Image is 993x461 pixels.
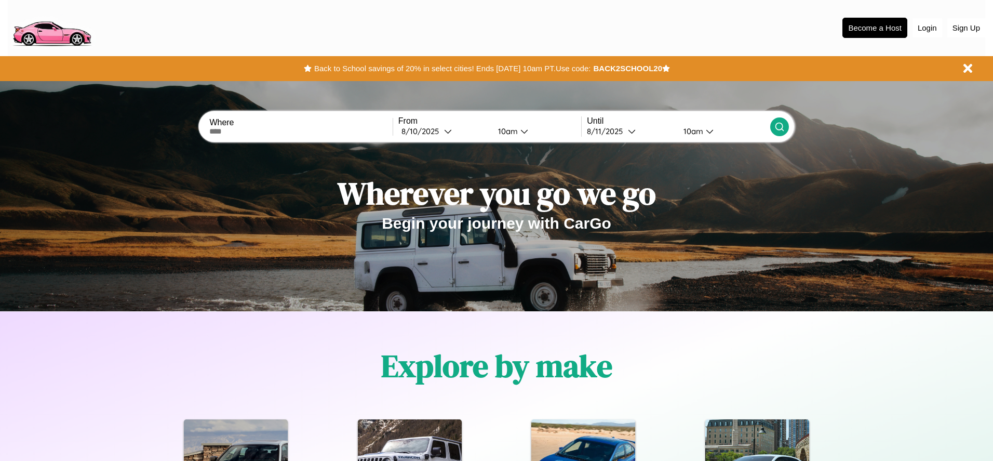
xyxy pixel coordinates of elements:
div: 10am [493,126,520,136]
img: logo [8,5,96,49]
label: Where [209,118,392,127]
label: Until [587,116,770,126]
label: From [398,116,581,126]
h1: Explore by make [381,345,612,387]
button: Become a Host [842,18,907,38]
div: 10am [678,126,706,136]
div: 8 / 10 / 2025 [401,126,444,136]
button: Login [913,18,942,37]
button: Back to School savings of 20% in select cities! Ends [DATE] 10am PT.Use code: [312,61,593,76]
button: 10am [675,126,770,137]
div: 8 / 11 / 2025 [587,126,628,136]
button: 10am [490,126,581,137]
button: Sign Up [947,18,985,37]
button: 8/10/2025 [398,126,490,137]
b: BACK2SCHOOL20 [593,64,662,73]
